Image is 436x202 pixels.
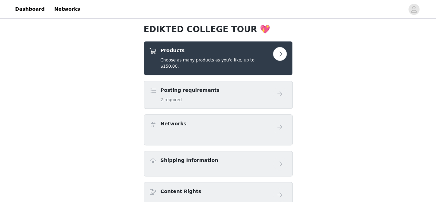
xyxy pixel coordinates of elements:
[11,1,49,17] a: Dashboard
[161,120,186,127] h4: Networks
[160,57,273,69] h5: Choose as many products as you'd like, up to $150.00.
[161,157,218,164] h4: Shipping Information
[144,114,293,145] div: Networks
[144,81,293,109] div: Posting requirements
[161,97,220,103] h5: 2 required
[144,41,293,75] div: Products
[161,87,220,94] h4: Posting requirements
[144,23,293,36] h1: EDIKTED COLLEGE TOUR 💖
[160,47,273,54] h4: Products
[410,4,417,15] div: avatar
[161,188,201,195] h4: Content Rights
[50,1,84,17] a: Networks
[144,151,293,176] div: Shipping Information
